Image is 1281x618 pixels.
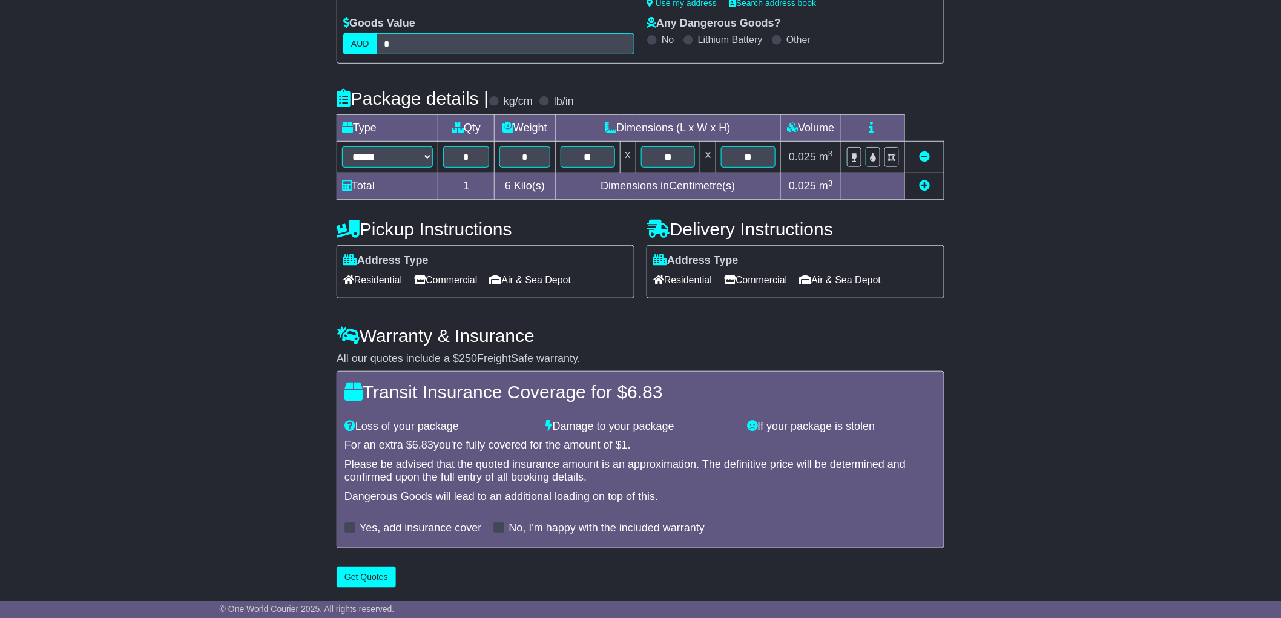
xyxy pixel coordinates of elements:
td: Kilo(s) [495,173,556,200]
span: m [819,151,833,163]
div: For an extra $ you're fully covered for the amount of $ . [344,439,937,452]
a: Remove this item [919,151,930,163]
label: Other [786,34,811,45]
span: © One World Courier 2025. All rights reserved. [220,604,395,614]
label: No, I'm happy with the included warranty [509,522,705,535]
td: 1 [438,173,495,200]
span: Commercial [414,271,477,289]
h4: Delivery Instructions [647,219,944,239]
span: 1 [622,439,628,451]
td: Type [337,115,438,142]
button: Get Quotes [337,567,396,588]
h4: Warranty & Insurance [337,326,944,346]
td: x [620,142,636,173]
div: All our quotes include a $ FreightSafe warranty. [337,352,944,366]
span: 0.025 [789,180,816,192]
label: Yes, add insurance cover [360,522,481,535]
label: Address Type [343,254,429,268]
div: Damage to your package [540,420,742,433]
td: Total [337,173,438,200]
span: 6.83 [627,382,662,402]
td: x [700,142,716,173]
span: m [819,180,833,192]
label: No [662,34,674,45]
td: Volume [780,115,841,142]
span: 250 [459,352,477,364]
label: Address Type [653,254,739,268]
label: Goods Value [343,17,415,30]
div: Please be advised that the quoted insurance amount is an approximation. The definitive price will... [344,458,937,484]
span: Air & Sea Depot [490,271,571,289]
label: Lithium Battery [698,34,763,45]
label: kg/cm [504,95,533,108]
div: Loss of your package [338,420,540,433]
a: Add new item [919,180,930,192]
div: If your package is stolen [741,420,943,433]
span: Residential [653,271,712,289]
sup: 3 [828,179,833,188]
span: 6 [505,180,511,192]
h4: Pickup Instructions [337,219,634,239]
h4: Transit Insurance Coverage for $ [344,382,937,402]
div: Dangerous Goods will lead to an additional loading on top of this. [344,490,937,504]
span: Air & Sea Depot [800,271,881,289]
td: Qty [438,115,495,142]
h4: Package details | [337,88,489,108]
label: AUD [343,33,377,54]
sup: 3 [828,149,833,158]
span: 0.025 [789,151,816,163]
label: Any Dangerous Goods? [647,17,781,30]
span: 6.83 [412,439,433,451]
span: Residential [343,271,402,289]
td: Dimensions (L x W x H) [555,115,780,142]
label: lb/in [554,95,574,108]
td: Weight [495,115,556,142]
td: Dimensions in Centimetre(s) [555,173,780,200]
span: Commercial [724,271,787,289]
